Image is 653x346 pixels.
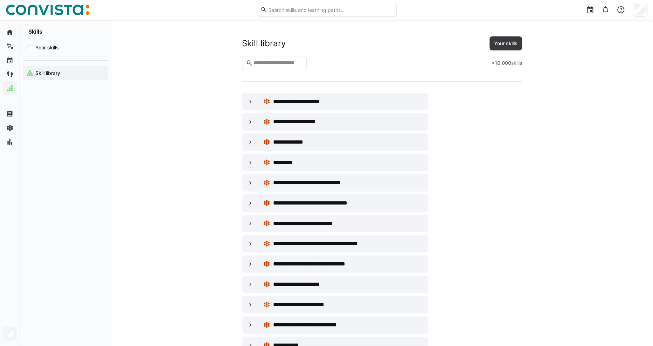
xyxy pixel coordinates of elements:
[489,36,522,50] button: Your skills
[492,60,522,67] div: skills
[267,7,393,13] input: Search skills and learning paths…
[242,38,286,49] div: Skill library
[493,40,519,47] span: Your skills
[492,60,511,66] strong: >10,000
